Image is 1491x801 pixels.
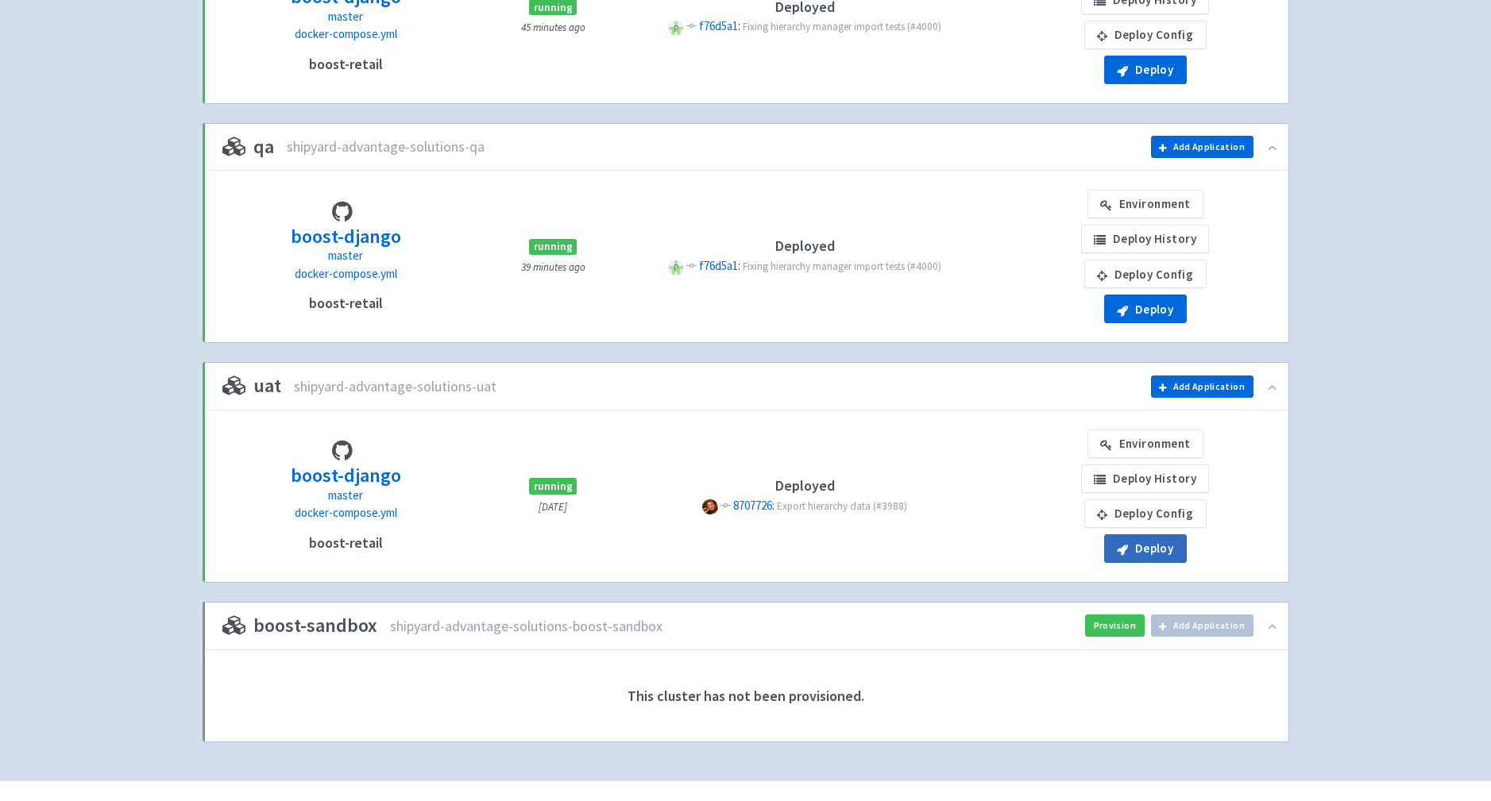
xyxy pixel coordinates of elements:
button: Provision [1085,614,1144,637]
button: Deploy [1104,295,1187,323]
a: Environment [1087,190,1203,218]
span: Fixing hierarchy manager import tests (#4000) [743,260,941,273]
span: shipyard-advantage-solutions-qa [287,138,485,156]
a: boost-django master [291,462,401,504]
span: shipyard-advantage-solutions-boost-sandbox [390,618,662,635]
h4: Deployed [636,238,972,254]
h4: Deployed [636,478,972,494]
h3: qa [222,137,274,157]
a: Deploy Config [1084,260,1207,288]
a: boost-django master [291,223,401,265]
h3: uat [222,375,281,396]
span: Export hierarchy data (#3988) [777,499,907,513]
small: [DATE] [539,500,567,514]
a: docker-compose.yml [295,504,397,522]
h3: boost-django [291,465,401,486]
a: f76d5a1: [699,258,743,273]
span: docker-compose.yml [295,266,397,281]
h4: boost-retail [309,295,383,311]
h4: boost-retail [309,56,383,72]
a: 8707726: [733,498,777,513]
h4: This cluster has not been provisioned. [222,669,1269,723]
button: Add Application [1151,614,1253,637]
a: f76d5a1: [699,18,743,33]
button: Add Application [1151,375,1253,398]
a: Deploy History [1081,464,1209,493]
button: Deploy [1104,56,1187,84]
h4: boost-retail [309,535,383,551]
p: master [291,487,401,505]
span: P [702,499,717,514]
span: f76d5a1: [699,18,740,33]
small: 45 minutes ago [521,21,585,34]
span: running [529,239,577,255]
span: P [668,260,683,275]
span: docker-compose.yml [295,26,397,41]
button: Deploy [1104,534,1187,563]
a: Deploy History [1081,225,1209,253]
p: master [291,8,401,26]
a: Environment [1087,429,1203,458]
span: Fixing hierarchy manager import tests (#4000) [743,20,941,33]
span: running [529,478,577,494]
small: 39 minutes ago [521,260,585,274]
p: master [291,247,401,265]
button: Add Application [1151,136,1253,158]
span: P [668,21,683,36]
span: 8707726: [733,498,774,513]
a: Deploy Config [1084,499,1207,528]
a: Deploy Config [1084,21,1207,49]
a: docker-compose.yml [295,25,397,44]
span: shipyard-advantage-solutions-uat [294,378,496,395]
h3: boost-django [291,226,401,247]
span: f76d5a1: [699,258,740,273]
span: docker-compose.yml [295,505,397,520]
a: docker-compose.yml [295,265,397,283]
h3: boost-sandbox [222,615,377,636]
